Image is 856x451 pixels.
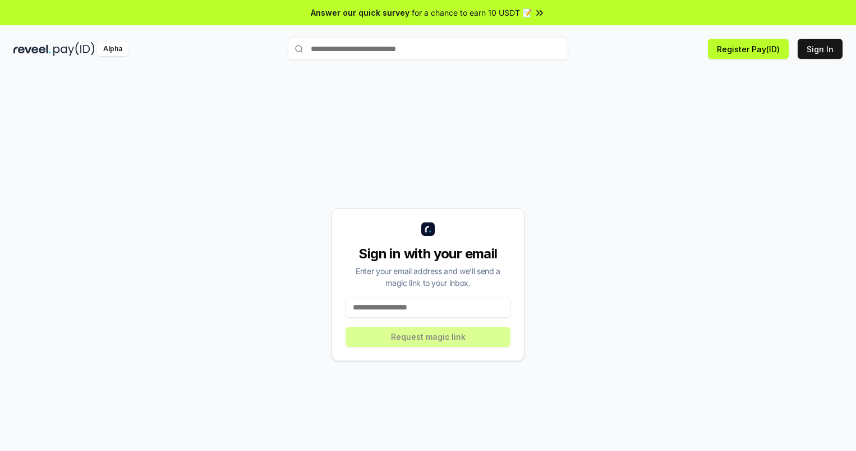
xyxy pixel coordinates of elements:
span: for a chance to earn 10 USDT 📝 [412,7,532,19]
button: Sign In [798,39,843,59]
span: Answer our quick survey [311,7,409,19]
div: Sign in with your email [346,245,510,263]
div: Enter your email address and we’ll send a magic link to your inbox. [346,265,510,289]
img: reveel_dark [13,42,51,56]
button: Register Pay(ID) [708,39,789,59]
div: Alpha [97,42,128,56]
img: pay_id [53,42,95,56]
img: logo_small [421,222,435,236]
